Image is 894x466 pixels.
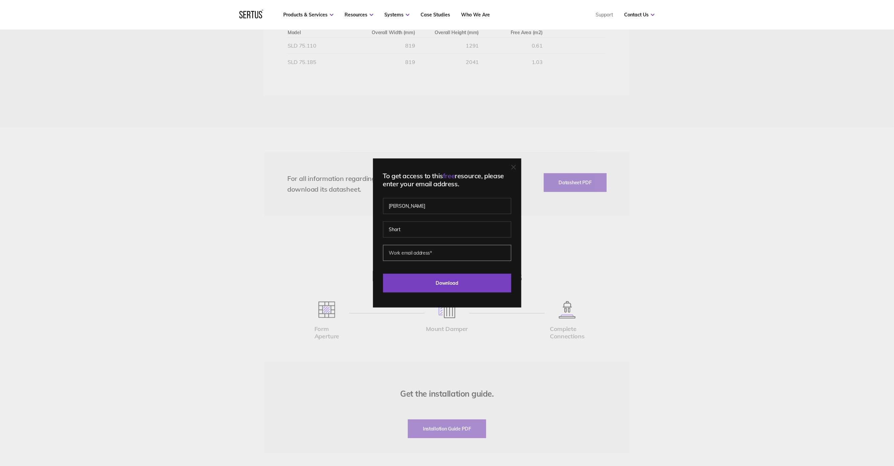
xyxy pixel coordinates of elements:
[461,12,490,18] a: Who We Are
[383,172,511,188] div: To get access to this resource, please enter your email address.
[774,389,894,466] iframe: Chat Widget
[443,172,455,180] span: free
[283,12,333,18] a: Products & Services
[383,274,511,292] input: Download
[384,12,409,18] a: Systems
[383,245,511,261] input: Work email address*
[383,198,511,214] input: First name*
[383,221,511,238] input: Last name*
[596,12,613,18] a: Support
[624,12,655,18] a: Contact Us
[421,12,450,18] a: Case Studies
[345,12,373,18] a: Resources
